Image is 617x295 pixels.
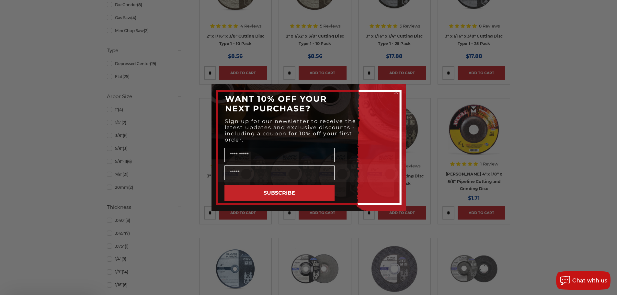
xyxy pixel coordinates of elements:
span: WANT 10% OFF YOUR NEXT PURCHASE? [225,94,327,113]
span: Chat with us [572,278,607,284]
button: SUBSCRIBE [224,185,335,201]
span: Sign up for our newsletter to receive the latest updates and exclusive discounts - including a co... [225,118,356,143]
button: Chat with us [556,271,611,290]
input: Email [224,165,335,180]
button: Close dialog [393,89,399,96]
